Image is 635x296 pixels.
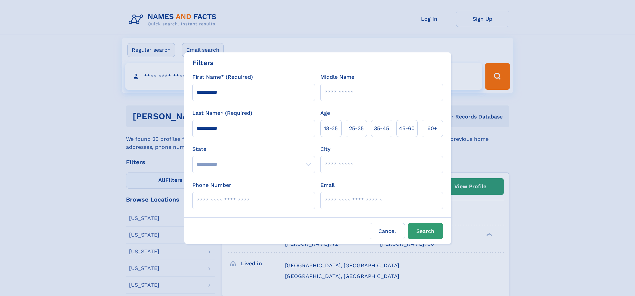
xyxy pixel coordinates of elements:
[192,145,315,153] label: State
[399,124,415,132] span: 45‑60
[320,145,330,153] label: City
[320,109,330,117] label: Age
[427,124,437,132] span: 60+
[408,223,443,239] button: Search
[324,124,338,132] span: 18‑25
[192,109,252,117] label: Last Name* (Required)
[370,223,405,239] label: Cancel
[349,124,364,132] span: 25‑35
[192,73,253,81] label: First Name* (Required)
[320,73,354,81] label: Middle Name
[320,181,335,189] label: Email
[374,124,389,132] span: 35‑45
[192,58,214,68] div: Filters
[192,181,231,189] label: Phone Number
